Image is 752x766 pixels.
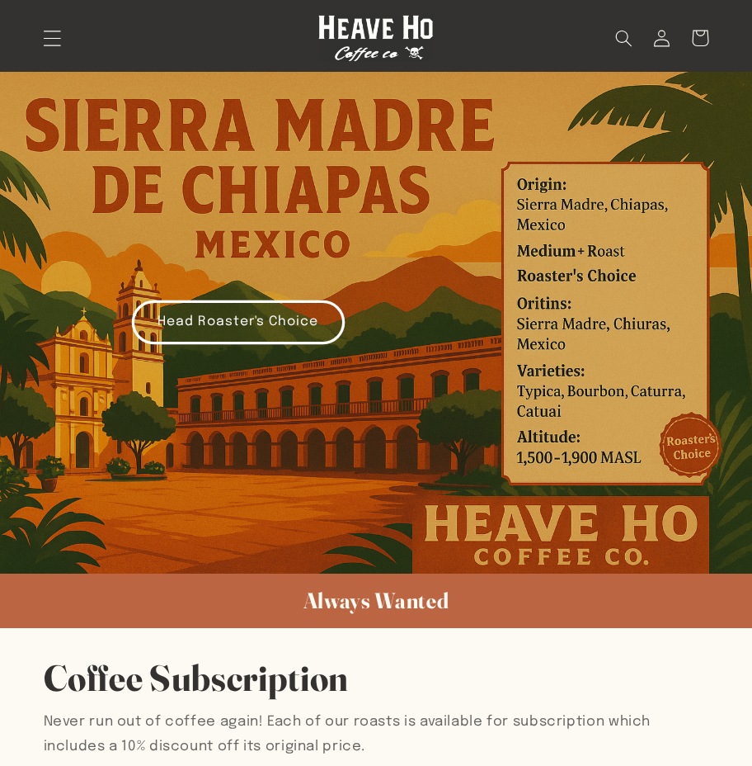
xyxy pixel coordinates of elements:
[132,300,345,344] a: Head Roaster's Choice
[33,19,71,57] summary: Menu
[303,587,449,614] span: Always Wanted
[318,15,434,62] img: Heave Ho Coffee Co
[44,710,709,759] p: Never run out of coffee again! Each of our roasts is available for subscription which includes a ...
[44,655,709,702] h2: Coffee Subscription
[605,19,643,57] summary: Search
